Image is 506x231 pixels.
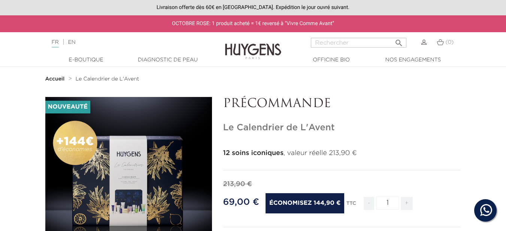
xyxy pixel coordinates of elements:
p: , valeur réelle 213,90 € [223,148,461,158]
a: Officine Bio [294,56,369,64]
a: Diagnostic de peau [130,56,205,64]
i:  [394,36,403,45]
a: Accueil [45,76,66,82]
img: Huygens [225,31,281,60]
h1: Le Calendrier de L'Avent [223,122,461,133]
a: EN [68,40,75,45]
span: + [401,197,413,210]
strong: Accueil [45,76,65,82]
a: FR [52,40,59,48]
span: 213,90 € [223,181,252,188]
li: Nouveauté [45,101,90,113]
button:  [392,36,406,46]
div: | [48,38,205,47]
strong: 12 soins iconiques [223,150,284,156]
a: Nos engagements [376,56,451,64]
p: PRÉCOMMANDE [223,97,461,111]
div: TTC [346,195,356,216]
a: E-Boutique [49,56,124,64]
input: Rechercher [311,38,406,48]
span: Économisez 144,90 € [266,193,344,213]
span: - [364,197,374,210]
span: (0) [445,40,454,45]
input: Quantité [376,197,399,210]
a: Le Calendrier de L'Avent [76,76,139,82]
span: 69,00 € [223,198,259,207]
